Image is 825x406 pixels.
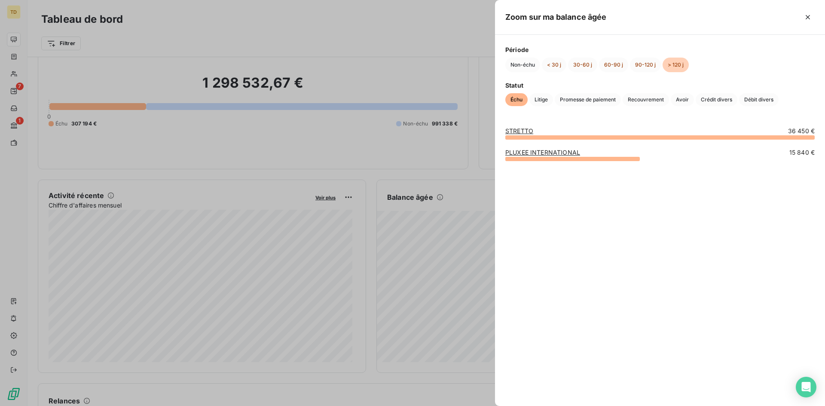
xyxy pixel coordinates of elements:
[505,149,580,156] a: PLUXEE INTERNATIONAL
[529,93,553,106] button: Litige
[599,58,628,72] button: 60-90 j
[663,58,689,72] button: > 120 j
[630,58,661,72] button: 90-120 j
[542,58,566,72] button: < 30 j
[696,93,737,106] button: Crédit divers
[505,81,815,90] span: Statut
[555,93,621,106] button: Promesse de paiement
[739,93,779,106] button: Débit divers
[789,148,815,157] span: 15 840 €
[671,93,694,106] button: Avoir
[505,127,533,134] a: STRETTO
[505,11,607,23] h5: Zoom sur ma balance âgée
[505,58,540,72] button: Non-échu
[788,127,815,135] span: 36 450 €
[568,58,597,72] button: 30-60 j
[505,93,528,106] button: Échu
[796,377,816,397] div: Open Intercom Messenger
[623,93,669,106] button: Recouvrement
[505,45,815,54] span: Période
